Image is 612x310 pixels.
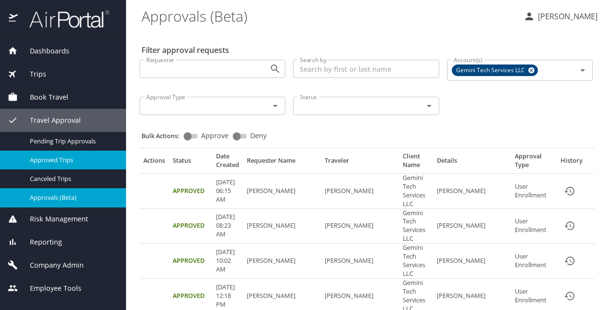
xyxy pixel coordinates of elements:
[399,152,433,173] th: Client Name
[141,131,187,140] p: Bulk Actions:
[511,152,554,173] th: Approval Type
[212,209,243,244] td: [DATE] 08:23 AM
[243,244,321,278] td: [PERSON_NAME]
[243,152,321,173] th: Requester Name
[452,65,538,76] div: Gemini Tech Services LLC
[30,155,115,165] span: Approved Trips
[18,115,81,126] span: Travel Approval
[511,173,554,208] td: User Enrollment
[169,209,212,244] td: Approved
[399,173,433,208] td: Gemini Tech Services LLC
[18,214,88,224] span: Risk Management
[593,254,607,268] button: expand row
[141,1,516,31] h1: Approvals (Beta)
[169,173,212,208] td: Approved
[520,8,601,25] button: [PERSON_NAME]
[452,65,531,76] span: Gemini Tech Services LLC
[321,173,399,208] td: [PERSON_NAME]
[399,244,433,278] td: Gemini Tech Services LLC
[593,184,607,198] button: expand row
[19,10,109,28] img: airportal-logo.png
[18,69,46,79] span: Trips
[250,132,267,139] span: Deny
[141,42,229,58] h2: Filter approval requests
[268,99,282,113] button: Open
[535,11,598,22] p: [PERSON_NAME]
[212,152,243,173] th: Date Created
[243,209,321,244] td: [PERSON_NAME]
[18,260,84,271] span: Company Admin
[30,174,115,183] span: Canceled Trips
[18,46,69,56] span: Dashboards
[140,152,169,173] th: Actions
[212,244,243,278] td: [DATE] 10:02 AM
[576,64,589,77] button: Open
[593,219,607,233] button: expand row
[321,209,399,244] td: [PERSON_NAME]
[212,173,243,208] td: [DATE] 06:15 AM
[433,173,511,208] td: [PERSON_NAME]
[169,152,212,173] th: Status
[558,180,581,203] button: History
[558,214,581,237] button: History
[399,209,433,244] td: Gemini Tech Services LLC
[30,193,115,202] span: Approvals (Beta)
[268,62,282,76] button: Open
[433,244,511,278] td: [PERSON_NAME]
[554,152,589,173] th: History
[9,10,19,28] img: icon-airportal.png
[422,99,436,113] button: Open
[558,249,581,272] button: History
[433,209,511,244] td: [PERSON_NAME]
[18,283,81,294] span: Employee Tools
[293,60,439,78] input: Search by first or last name
[433,152,511,173] th: Details
[30,137,115,146] span: Pending Trip Approvals
[511,209,554,244] td: User Enrollment
[321,152,399,173] th: Traveler
[593,289,607,303] button: expand row
[558,284,581,308] button: History
[201,132,229,139] span: Approve
[321,244,399,278] td: [PERSON_NAME]
[18,237,62,247] span: Reporting
[18,92,68,103] span: Book Travel
[511,244,554,278] td: User Enrollment
[243,173,321,208] td: [PERSON_NAME]
[169,244,212,278] td: Approved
